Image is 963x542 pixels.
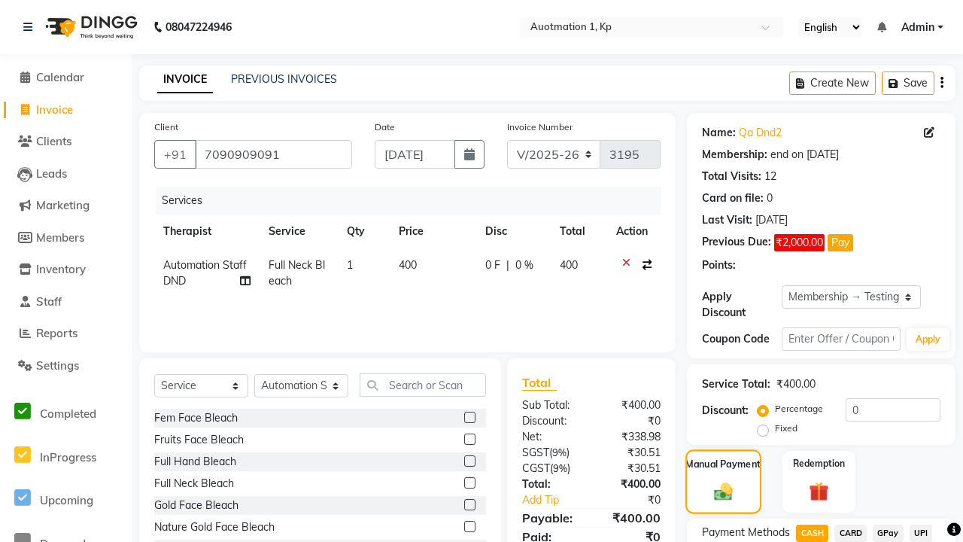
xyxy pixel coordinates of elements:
label: Percentage [775,402,823,416]
th: Price [390,215,476,248]
div: end on [DATE] [770,147,839,163]
a: Staff [4,294,128,311]
span: Admin [901,20,934,35]
span: 400 [560,258,578,272]
span: 400 [399,258,417,272]
span: Automation Staff DND [163,258,247,288]
div: [DATE] [755,212,788,228]
span: Reports [36,326,77,340]
span: GPay [873,525,904,542]
span: 9% [552,446,567,458]
span: 9% [553,462,567,474]
span: Calendar [36,70,84,84]
span: 1 [347,258,353,272]
input: Search by Name/Mobile/Email/Code [195,140,352,169]
span: Clients [36,134,71,148]
span: CARD [834,525,867,542]
a: INVOICE [157,66,213,93]
label: Invoice Number [507,120,573,134]
span: CGST [522,461,550,475]
div: ₹30.51 [591,445,672,461]
button: Save [882,72,934,95]
label: Client [154,120,178,134]
img: _gift.svg [803,480,834,504]
div: Payable: [511,509,591,527]
div: Full Neck Bleach [154,476,234,492]
span: Staff [36,294,62,309]
div: ₹400.00 [591,509,672,527]
div: Services [156,187,672,215]
span: Settings [36,358,79,373]
th: Qty [338,215,390,248]
th: Service [260,215,338,248]
span: 0 % [515,257,533,273]
div: ₹400.00 [591,477,672,492]
div: Total: [511,477,591,492]
div: Fem Face Bleach [154,410,238,426]
button: +91 [154,140,196,169]
div: Apply Discount [702,289,782,321]
div: 12 [764,169,776,184]
span: Full Neck Bleach [269,258,325,288]
span: 0 F [485,257,500,273]
div: ₹0 [605,492,672,508]
div: ₹30.51 [591,461,672,477]
img: logo [38,6,141,48]
label: Manual Payment [686,457,761,471]
a: Add Tip [511,492,605,508]
button: Apply [907,328,949,351]
label: Date [375,120,395,134]
a: Marketing [4,197,128,215]
a: Calendar [4,69,128,87]
a: Inventory [4,261,128,279]
span: Inventory [36,262,86,276]
div: Coupon Code [702,331,782,347]
span: Upcoming [40,493,93,507]
input: Enter Offer / Coupon Code [782,327,901,351]
span: SGST [522,446,549,459]
label: Fixed [775,422,797,435]
span: Total [522,375,557,391]
th: Therapist [154,215,260,248]
div: 0 [767,190,773,206]
button: Pay [828,234,853,251]
div: Gold Face Bleach [154,498,238,513]
a: Qa Dnd2 [739,125,782,141]
button: Create New [789,72,876,95]
div: Points: [702,257,736,273]
th: Disc [476,215,551,248]
a: Members [4,230,128,247]
div: Discount: [511,413,591,429]
span: UPI [910,525,933,542]
span: Marketing [36,198,90,212]
span: Members [36,230,84,245]
b: 08047224946 [166,6,232,48]
div: ( ) [511,461,591,477]
div: ( ) [511,445,591,461]
div: Net: [511,429,591,445]
div: Nature Gold Face Bleach [154,519,275,535]
span: Invoice [36,102,73,117]
div: ₹400.00 [591,397,672,413]
a: Reports [4,325,128,343]
a: Clients [4,133,128,151]
img: _cash.svg [708,480,739,502]
div: ₹338.98 [591,429,672,445]
span: CASH [796,525,828,542]
div: Service Total: [702,376,770,392]
div: Fruits Face Bleach [154,432,244,448]
div: ₹400.00 [776,376,816,392]
a: PREVIOUS INVOICES [231,72,337,86]
div: Discount: [702,403,749,419]
span: InProgress [40,450,96,464]
span: Leads [36,166,67,181]
a: Invoice [4,102,128,119]
span: Payment Methods [702,525,790,540]
a: Leads [4,166,128,183]
span: | [506,257,509,273]
a: Settings [4,358,128,375]
div: ₹0 [591,413,672,429]
input: Search or Scan [360,373,486,397]
span: Completed [40,406,96,421]
span: ₹2,000.00 [774,234,825,251]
